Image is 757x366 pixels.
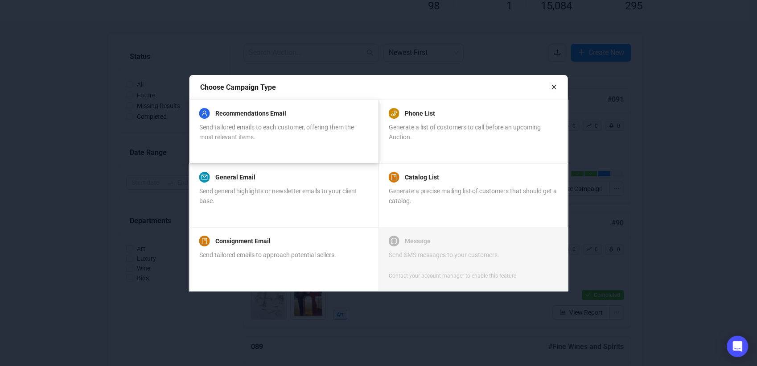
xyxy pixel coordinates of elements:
[405,172,439,183] a: Catalog List
[389,251,499,258] span: Send SMS messages to your customers.
[405,108,435,119] a: Phone List
[199,124,354,141] span: Send tailored emails to each customer, offering them the most relevant items.
[727,336,748,357] div: Open Intercom Messenger
[551,84,557,90] span: close
[202,238,208,244] span: book
[389,124,541,141] span: Generate a list of customers to call before an upcoming Auction.
[215,236,271,246] a: Consignment Email
[202,110,208,116] span: user
[200,82,551,93] div: Choose Campaign Type
[405,236,431,246] a: Message
[389,271,516,280] div: Contact your account manager to enable this feature
[215,172,255,183] a: General Email
[199,251,336,258] span: Send tailored emails to approach potential sellers.
[391,110,397,116] span: phone
[199,187,357,204] span: Send general highlights or newsletter emails to your client base.
[391,238,397,244] span: message
[391,174,397,180] span: book
[202,174,208,180] span: mail
[215,108,286,119] a: Recommendations Email
[389,187,557,204] span: Generate a precise mailing list of customers that should get a catalog.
